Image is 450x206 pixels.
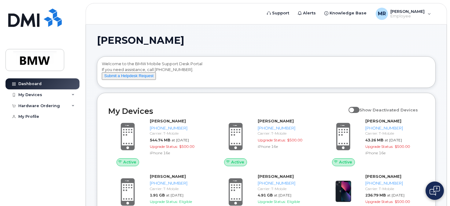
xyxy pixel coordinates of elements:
[258,138,286,142] span: Upgrade Status:
[365,131,422,136] div: Carrier: T-Mobile
[108,118,209,166] a: Active[PERSON_NAME][PHONE_NUMBER]Carrier: T-Mobile544.74 MBat [DATE]Upgrade Status:$500.00iPhone 16e
[360,107,418,112] span: Show Deactivated Devices
[258,144,314,149] div: iPhone 16e
[365,193,386,197] span: 236.79 MB
[123,159,136,165] span: Active
[150,150,206,155] div: iPhone 16e
[102,73,156,78] a: Submit a Helpdesk Request
[287,199,300,204] span: Eligible
[216,118,317,166] a: Active[PERSON_NAME][PHONE_NUMBER]Carrier: T-MobileUpgrade Status:$500.00iPhone 16e
[97,36,184,45] span: [PERSON_NAME]
[172,138,189,142] span: at [DATE]
[385,138,402,142] span: at [DATE]
[150,199,178,204] span: Upgrade Status:
[430,186,440,196] img: Open chat
[108,107,345,116] h2: My Devices
[365,144,393,149] span: Upgrade Status:
[150,125,206,131] div: [PHONE_NUMBER]
[329,177,358,206] img: image20231002-3703462-1ig824h.jpeg
[150,180,206,186] div: [PHONE_NUMBER]
[365,180,422,186] div: [PHONE_NUMBER]
[179,199,192,204] span: Eligible
[258,180,314,186] div: [PHONE_NUMBER]
[365,138,383,142] span: 43.26 MB
[179,144,194,149] span: $500.00
[258,199,286,204] span: Upgrade Status:
[365,199,393,204] span: Upgrade Status:
[258,174,294,179] strong: [PERSON_NAME]
[258,193,273,197] span: 4.91 GB
[150,131,206,136] div: Carrier: T-Mobile
[150,186,206,191] div: Carrier: T-Mobile
[150,144,178,149] span: Upgrade Status:
[365,186,422,191] div: Carrier: T-Mobile
[395,199,410,204] span: $500.00
[150,174,186,179] strong: [PERSON_NAME]
[150,118,186,123] strong: [PERSON_NAME]
[258,131,314,136] div: Carrier: T-Mobile
[258,125,314,131] div: [PHONE_NUMBER]
[365,150,422,155] div: iPhone 16e
[231,159,244,165] span: Active
[365,174,401,179] strong: [PERSON_NAME]
[102,61,431,85] div: Welcome to the BMW Mobile Support Desk Portal If you need assistance, call [PHONE_NUMBER].
[339,159,352,165] span: Active
[258,118,294,123] strong: [PERSON_NAME]
[166,193,183,197] span: at [DATE]
[150,138,170,142] span: 544.74 MB
[274,193,291,197] span: at [DATE]
[365,125,422,131] div: [PHONE_NUMBER]
[150,193,165,197] span: 1.91 GB
[349,104,353,109] input: Show Deactivated Devices
[102,72,156,80] button: Submit a Helpdesk Request
[324,118,424,166] a: Active[PERSON_NAME][PHONE_NUMBER]Carrier: T-Mobile43.26 MBat [DATE]Upgrade Status:$500.00iPhone 16e
[258,186,314,191] div: Carrier: T-Mobile
[287,138,302,142] span: $500.00
[395,144,410,149] span: $500.00
[365,118,401,123] strong: [PERSON_NAME]
[387,193,404,197] span: at [DATE]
